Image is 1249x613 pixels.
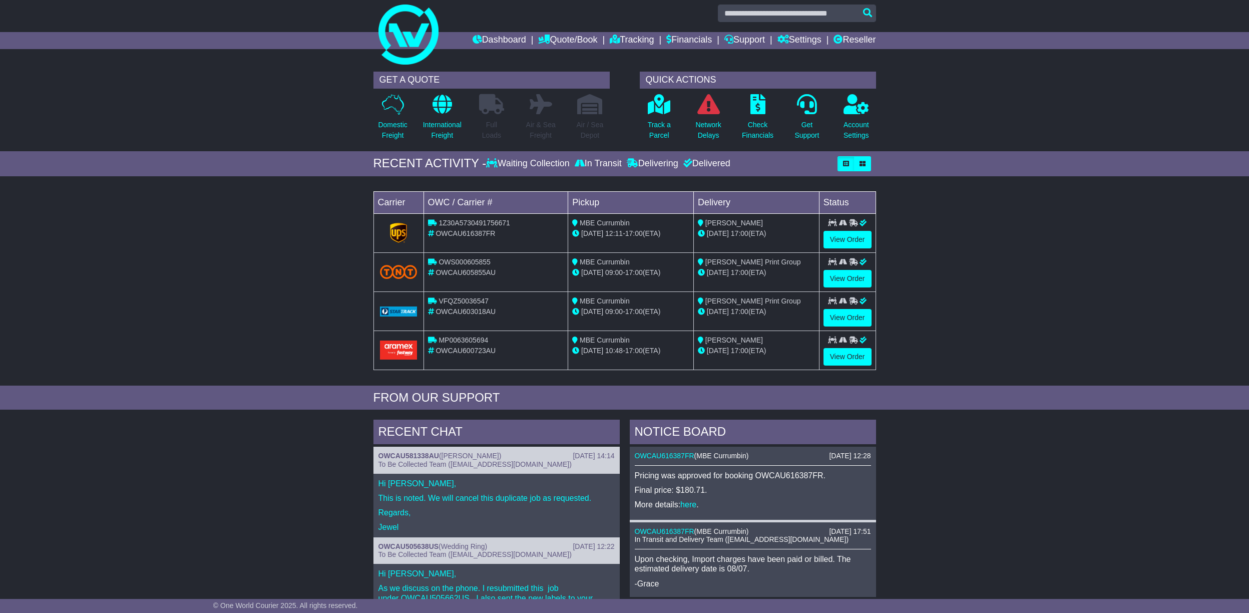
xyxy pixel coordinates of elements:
td: OWC / Carrier # [424,191,568,213]
span: 09:00 [605,268,623,276]
a: NetworkDelays [695,94,721,146]
a: Financials [666,32,712,49]
p: Track a Parcel [648,120,671,141]
div: RECENT CHAT [373,420,620,447]
span: OWCAU603018AU [436,308,496,316]
div: ( ) [635,452,871,460]
div: (ETA) [698,306,815,317]
span: Wedding Ring [441,542,485,550]
p: Air / Sea Depot [577,120,604,141]
p: Pricing was approved for booking OWCAU616387FR. [635,471,871,480]
p: Network Delays [695,120,721,141]
td: Carrier [373,191,424,213]
span: [PERSON_NAME] [705,219,763,227]
div: ( ) [378,542,615,551]
p: Account Settings [844,120,869,141]
span: [PERSON_NAME] [705,336,763,344]
span: MBE Currumbin [696,452,746,460]
span: [PERSON_NAME] Print Group [705,297,801,305]
span: 17:00 [731,268,748,276]
span: OWS000605855 [439,258,491,266]
span: 17:00 [625,308,643,316]
span: [PERSON_NAME] Print Group [705,258,801,266]
p: Air & Sea Freight [526,120,556,141]
span: 17:00 [731,308,748,316]
div: NOTICE BOARD [630,420,876,447]
a: Dashboard [473,32,526,49]
span: 12:11 [605,229,623,237]
td: Pickup [568,191,694,213]
span: [DATE] [581,268,603,276]
img: TNT_Domestic.png [380,265,418,278]
span: MBE Currumbin [580,219,630,227]
div: - (ETA) [572,346,689,356]
span: [DATE] [581,308,603,316]
span: MBE Currumbin [580,336,630,344]
a: CheckFinancials [741,94,774,146]
div: [DATE] 12:22 [573,542,614,551]
div: (ETA) [698,267,815,278]
div: [DATE] 14:14 [573,452,614,460]
p: Upon checking, Import charges have been paid or billed. The estimated delivery date is 08/07. [635,554,871,573]
p: Final price: $180.71. [635,485,871,495]
span: © One World Courier 2025. All rights reserved. [213,601,358,609]
div: Waiting Collection [486,158,572,169]
div: [DATE] 12:28 [829,452,871,460]
p: -Grace [635,579,871,588]
a: DomesticFreight [377,94,407,146]
span: MBE Currumbin [580,297,630,305]
p: Hi [PERSON_NAME], [378,479,615,488]
span: To Be Collected Team ([EMAIL_ADDRESS][DOMAIN_NAME]) [378,550,572,558]
img: GetCarrierServiceLogo [390,223,407,243]
td: Delivery [693,191,819,213]
span: OWCAU616387FR [436,229,495,237]
a: GetSupport [794,94,819,146]
a: Settings [777,32,821,49]
span: OWCAU600723AU [436,347,496,355]
div: ( ) [378,452,615,460]
div: Delivering [624,158,681,169]
div: (ETA) [698,346,815,356]
p: Regards, [378,508,615,517]
span: VFQZ50036547 [439,297,489,305]
p: Check Financials [742,120,773,141]
span: [PERSON_NAME] [442,452,499,460]
a: View Order [823,270,872,287]
div: - (ETA) [572,267,689,278]
div: QUICK ACTIONS [640,72,876,89]
div: [DATE] 17:51 [829,527,871,536]
span: 1Z30A5730491756671 [439,219,510,227]
a: View Order [823,309,872,327]
a: OWCAU616387FR [635,527,694,535]
a: OWCAU581338AU [378,452,439,460]
div: - (ETA) [572,306,689,317]
p: More details: . [635,500,871,509]
div: - (ETA) [572,228,689,239]
a: View Order [823,348,872,366]
a: here [680,500,696,509]
a: Quote/Book [538,32,597,49]
a: View Order [823,231,872,248]
img: Aramex.png [380,341,418,359]
span: 10:48 [605,347,623,355]
td: Status [819,191,876,213]
a: Track aParcel [647,94,671,146]
div: (ETA) [698,228,815,239]
span: MBE Currumbin [696,527,746,535]
span: 09:00 [605,308,623,316]
p: As we discuss on the phone. I resubmitted this job under OWCAU505662US. I also sent the new label... [378,583,615,612]
span: [DATE] [581,229,603,237]
div: ( ) [635,527,871,536]
span: 17:00 [625,347,643,355]
span: [DATE] [581,347,603,355]
p: Hi [PERSON_NAME], [378,569,615,578]
a: OWCAU505638US [378,542,439,550]
span: MBE Currumbin [580,258,630,266]
span: [DATE] [707,229,729,237]
span: To Be Collected Team ([EMAIL_ADDRESS][DOMAIN_NAME]) [378,460,572,468]
a: Reseller [834,32,876,49]
a: AccountSettings [843,94,870,146]
p: International Freight [423,120,462,141]
span: 17:00 [731,347,748,355]
span: MP0063605694 [439,336,488,344]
